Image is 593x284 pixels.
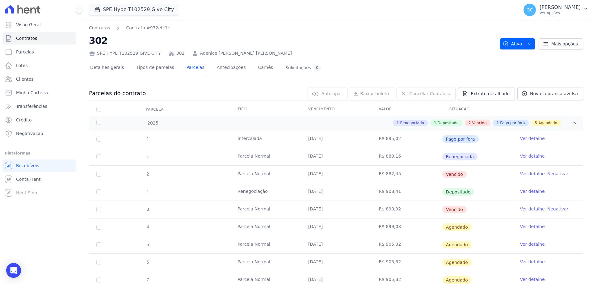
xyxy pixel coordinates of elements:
[371,103,442,116] th: Valor
[442,223,472,231] span: Agendado
[540,4,581,11] p: [PERSON_NAME]
[371,254,442,271] td: R$ 905,32
[301,130,372,148] td: [DATE]
[230,236,301,253] td: Parcela Normal
[230,103,301,116] th: Tipo
[96,189,101,194] input: Só é possível selecionar pagamentos em aberto
[472,120,486,126] span: Vencido
[2,59,76,72] a: Lotes
[146,224,149,229] span: 4
[16,130,43,137] span: Negativação
[146,136,149,141] span: 1
[547,171,569,176] a: Negativar
[285,65,321,71] div: Solicitações
[517,87,583,100] a: Nova cobrança avulsa
[497,120,499,126] span: 1
[16,62,28,69] span: Lotes
[301,166,372,183] td: [DATE]
[371,148,442,165] td: R$ 880,16
[16,163,39,169] span: Recebíveis
[520,223,545,230] a: Ver detalhe
[551,41,578,47] span: Mais opções
[138,103,171,116] div: Parcela
[16,76,33,82] span: Clientes
[301,183,372,201] td: [DATE]
[146,154,149,159] span: 1
[520,135,545,142] a: Ver detalhe
[230,148,301,165] td: Parcela Normal
[89,25,110,31] a: Contratos
[135,60,175,76] a: Tipos de parcelas
[230,201,301,218] td: Parcela Normal
[6,263,21,278] div: Open Intercom Messenger
[371,130,442,148] td: R$ 895,02
[5,150,74,157] div: Plataformas
[301,254,372,271] td: [DATE]
[2,19,76,31] a: Visão Geral
[2,73,76,85] a: Clientes
[2,32,76,45] a: Contratos
[96,278,101,282] input: default
[400,120,424,126] span: Renegociado
[503,38,522,49] span: Ativo
[89,50,161,57] div: SPE HYPE T102529 GIVE CITY
[96,260,101,265] input: default
[471,91,510,97] span: Extrato detalhado
[230,183,301,201] td: Renegociação
[96,242,101,247] input: default
[89,25,495,31] nav: Breadcrumb
[230,130,301,148] td: Intercalada
[16,22,41,28] span: Visão Geral
[146,172,149,176] span: 2
[2,173,76,185] a: Conta Hent
[442,103,513,116] th: Situação
[539,38,583,49] a: Mais opções
[530,91,578,97] span: Nova cobrança avulsa
[434,120,436,126] span: 1
[16,103,47,109] span: Transferências
[301,201,372,218] td: [DATE]
[126,25,170,31] a: Contrato #972efc1c
[96,137,101,142] input: Só é possível selecionar pagamentos em aberto
[442,171,467,178] span: Vencido
[16,90,48,96] span: Minha Carteira
[16,176,40,182] span: Conta Hent
[146,260,149,265] span: 6
[2,127,76,140] a: Negativação
[397,120,399,126] span: 1
[520,241,545,247] a: Ver detalhe
[230,218,301,236] td: Parcela Normal
[146,189,149,194] span: 1
[371,183,442,201] td: R$ 908,41
[89,90,146,97] h3: Parcelas do contrato
[257,60,274,76] a: Carnês
[176,50,185,57] a: 302
[96,207,101,212] input: default
[442,188,474,196] span: Depositado
[89,60,125,76] a: Detalhes gerais
[96,225,101,230] input: default
[458,87,515,100] a: Extrato detalhado
[16,49,34,55] span: Parcelas
[538,120,557,126] span: Agendado
[527,8,533,12] span: GC
[146,207,149,212] span: 3
[438,120,459,126] span: Depositado
[520,171,545,177] a: Ver detalhe
[371,166,442,183] td: R$ 882,45
[89,25,170,31] nav: Breadcrumb
[301,236,372,253] td: [DATE]
[500,120,525,126] span: Pago por fora
[146,242,149,247] span: 5
[16,117,32,123] span: Crédito
[442,206,467,213] span: Vencido
[16,35,37,41] span: Contratos
[200,50,292,57] a: Adenice [PERSON_NAME] [PERSON_NAME]
[230,166,301,183] td: Parcela Normal
[520,259,545,265] a: Ver detalhe
[442,276,472,284] span: Agendado
[442,241,472,248] span: Agendado
[371,236,442,253] td: R$ 905,32
[301,103,372,116] th: Vencimento
[371,201,442,218] td: R$ 890,92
